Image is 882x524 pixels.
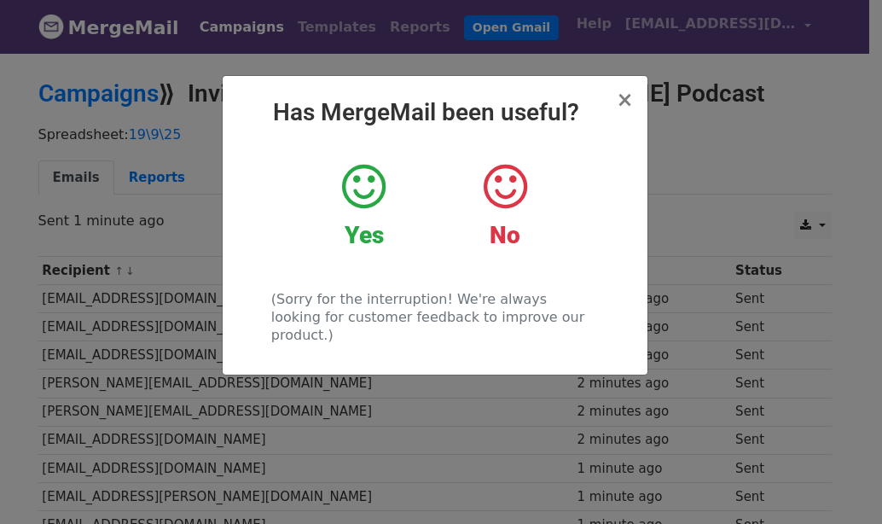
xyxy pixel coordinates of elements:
strong: Yes [345,221,384,249]
strong: No [490,221,520,249]
p: (Sorry for the interruption! We're always looking for customer feedback to improve our product.) [271,290,598,344]
a: Yes [306,161,421,250]
h2: Has MergeMail been useful? [236,98,634,127]
span: × [616,88,633,112]
button: Close [616,90,633,110]
a: No [447,161,562,250]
